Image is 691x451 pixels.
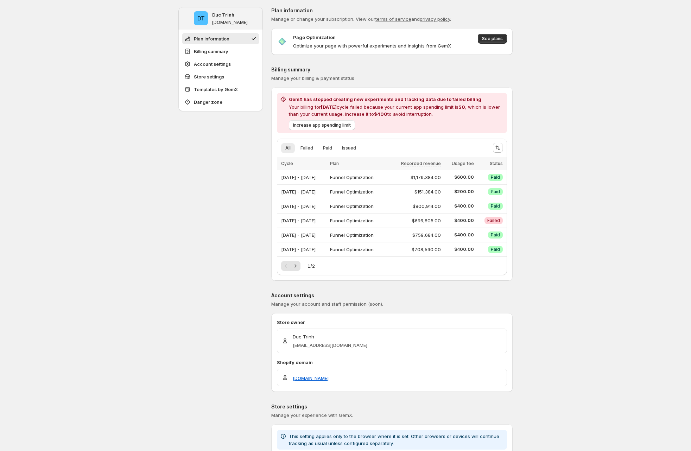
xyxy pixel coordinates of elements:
[212,11,234,18] p: Duc Trinh
[490,161,503,166] span: Status
[194,48,228,55] span: Billing summary
[271,16,451,22] span: Manage or change your subscription. View our and .
[445,189,474,195] span: $200.00
[289,120,355,130] button: Increase app spending limit
[182,84,259,95] button: Templates by GemX
[285,145,291,151] span: All
[194,35,229,42] span: Plan information
[194,73,224,80] span: Store settings
[277,36,287,47] img: Page Optimization
[281,187,326,197] div: [DATE] - [DATE]
[330,187,386,197] div: Funnel Optimization
[330,201,386,211] div: Funnel Optimization
[482,36,503,42] span: See plans
[390,174,441,181] div: $1,179,384.00
[330,172,386,182] div: Funnel Optimization
[342,145,356,151] span: Issued
[194,99,222,106] span: Danger zone
[197,15,204,22] text: DT
[390,188,441,195] div: $151,384.00
[194,86,238,93] span: Templates by GemX
[182,46,259,57] button: Billing summary
[271,403,513,410] p: Store settings
[277,359,507,366] p: Shopify domain
[293,375,329,382] a: [DOMAIN_NAME]
[182,96,259,108] button: Danger zone
[281,201,326,211] div: [DATE] - [DATE]
[401,161,441,166] span: Recorded revenue
[308,262,315,269] span: 1 / 2
[289,433,499,446] span: This setting applies only to the browser where it is set. Other browsers or devices will continue...
[445,174,474,180] span: $600.00
[289,103,504,117] p: Your billing for cycle failed because your current app spending limit is , which is lower than yo...
[194,61,231,68] span: Account settings
[281,172,326,182] div: [DATE] - [DATE]
[445,203,474,209] span: $400.00
[182,71,259,82] button: Store settings
[458,104,465,110] span: $0
[182,33,259,44] button: Plan information
[390,217,441,224] div: $696,805.00
[281,261,300,271] nav: Pagination
[271,7,513,14] p: Plan information
[293,42,451,49] p: Optimize your page with powerful experiments and insights from GemX
[281,161,293,166] span: Cycle
[277,319,507,326] p: Store owner
[281,244,326,254] div: [DATE] - [DATE]
[271,412,353,418] span: Manage your experience with GemX.
[420,16,450,22] a: privacy policy
[271,292,513,299] p: Account settings
[293,342,367,349] p: [EMAIL_ADDRESS][DOMAIN_NAME]
[491,232,500,238] span: Paid
[330,161,339,166] span: Plan
[330,230,386,240] div: Funnel Optimization
[291,261,300,271] button: Next
[375,16,411,22] a: terms of service
[491,203,500,209] span: Paid
[293,122,351,128] span: Increase app spending limit
[293,333,367,340] p: Duc Trinh
[330,216,386,225] div: Funnel Optimization
[491,174,500,180] span: Paid
[212,20,248,25] p: [DOMAIN_NAME]
[271,301,383,307] span: Manage your account and staff permission (soon).
[281,230,326,240] div: [DATE] - [DATE]
[194,11,208,25] span: Duc Trinh
[271,66,513,73] p: Billing summary
[445,218,474,223] span: $400.00
[271,75,354,81] span: Manage your billing & payment status
[289,96,504,103] h2: GemX has stopped creating new experiments and tracking data due to failed billing
[390,231,441,239] div: $759,684.00
[478,34,507,44] button: See plans
[445,247,474,252] span: $400.00
[491,189,500,195] span: Paid
[281,216,326,225] div: [DATE] - [DATE]
[493,143,503,153] button: Sort the results
[390,246,441,253] div: $708,590.00
[182,58,259,70] button: Account settings
[390,203,441,210] div: $800,914.00
[321,104,337,110] span: [DATE]
[487,218,500,223] span: Failed
[323,145,332,151] span: Paid
[293,34,336,41] p: Page Optimization
[491,247,500,252] span: Paid
[330,244,386,254] div: Funnel Optimization
[374,111,387,117] span: $400
[300,145,313,151] span: Failed
[445,232,474,238] span: $400.00
[452,161,474,166] span: Usage fee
